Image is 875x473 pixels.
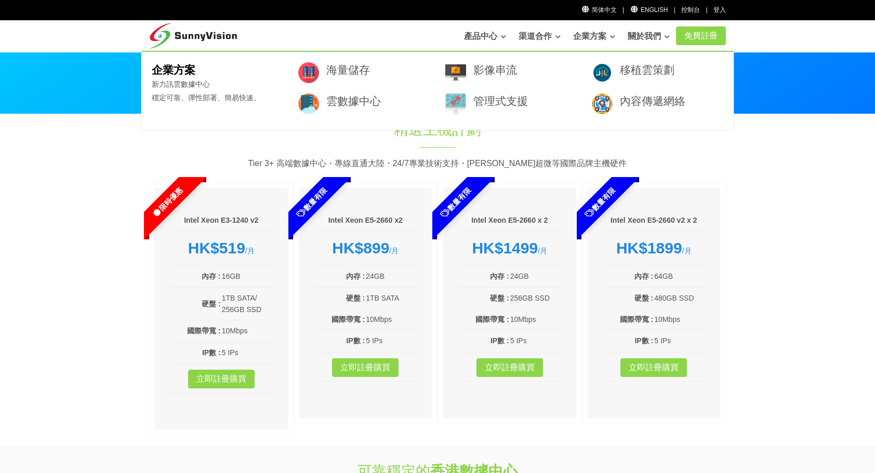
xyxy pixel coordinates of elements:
[412,159,499,246] span: 數量有限
[592,93,613,114] img: 005-location.png
[326,64,370,76] a: 海量儲存
[674,5,675,15] li: |
[221,346,272,359] td: 5 IPs
[620,315,654,323] b: 國際帶寬 :
[519,26,561,47] a: 渠道合作
[221,325,272,337] td: 10Mbps
[315,215,417,226] h6: Intel Xeon E5-2660 x2
[628,26,670,47] a: 關於我們
[622,5,624,15] li: |
[459,215,561,226] h6: Intel Xeon E5-2660 x 2
[634,336,653,345] b: IP數 :
[603,215,705,226] h6: Intel Xeon E5-2660 v2 x 2
[298,93,319,114] img: 003-server-1.png
[188,370,255,388] a: 立即註冊購買
[676,26,726,45] a: 免費註冊
[592,62,613,83] img: flat-cloud-in-out.png
[473,95,528,107] a: 管理式支援
[510,334,561,347] td: 5 IPs
[170,239,272,258] div: /月
[202,348,221,357] b: IP數 :
[152,80,261,102] span: 新力訊雲數據中心 穩定可靠、彈性部署、簡易快速。
[445,62,466,83] img: 007-video-player.png
[365,270,416,282] td: 24GB
[472,239,538,256] strong: HK$1499
[490,336,509,345] b: IP數 :
[634,294,654,302] b: 硬盤 :
[170,215,272,226] h6: Intel Xeon E3-1240 v2
[187,327,221,335] b: 國際帶寬 :
[346,272,365,280] b: 內存 :
[445,93,466,114] img: 009-technical-support.png
[202,300,221,308] b: 硬盤 :
[346,336,365,345] b: IP數 :
[141,51,734,130] div: 企業方案
[510,270,561,282] td: 24GB
[332,358,399,377] a: 立即註冊購買
[616,239,682,256] strong: HK$1899
[149,157,726,170] p: Tier 3+ 高端數據中心・專線直通大陸・24/7專業技術支持・[PERSON_NAME]超微等國際品牌主機硬件
[475,315,509,323] b: 國際帶寬 :
[603,239,705,258] div: /月
[268,159,355,246] span: 數量有限
[654,292,705,304] td: 480GB SSD
[573,26,615,47] a: 企業方案
[473,64,517,76] a: 影像串流
[620,358,687,377] a: 立即註冊購買
[332,239,389,256] strong: HK$899
[630,6,668,13] a: English
[202,272,221,280] b: 內存 :
[654,334,705,347] td: 5 IPs
[346,294,365,302] b: 硬盤 :
[490,294,509,302] b: 硬盤 :
[221,292,272,316] td: 1TB SATA/ 256GB SSD
[634,272,654,280] b: 內存 :
[556,159,643,246] span: 數量有限
[124,159,211,246] span: 限時優惠
[332,315,365,323] b: 國際帶寬 :
[681,6,700,13] a: 控制台
[581,6,617,13] a: 简体中文
[152,64,195,76] b: 企業方案
[365,313,416,326] td: 10Mbps
[464,26,506,47] a: 產品中心
[654,270,705,282] td: 64GB
[459,239,561,258] div: /月
[620,95,685,107] a: 內容傳遞網絡
[490,272,509,280] b: 內存 :
[620,64,674,76] a: 移植雲策劃
[476,358,543,377] a: 立即註冊購買
[221,270,272,282] td: 16GB
[510,313,561,326] td: 10Mbps
[510,292,561,304] td: 256GB SSD
[365,334,416,347] td: 5 IPs
[298,62,319,83] img: 001-data.png
[654,313,705,326] td: 10Mbps
[188,239,245,256] strong: HK$519
[706,5,708,15] li: |
[365,292,416,304] td: 1TB SATA
[326,95,381,107] a: 雲數據中心
[315,239,417,258] div: /月
[713,6,726,13] a: 登入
